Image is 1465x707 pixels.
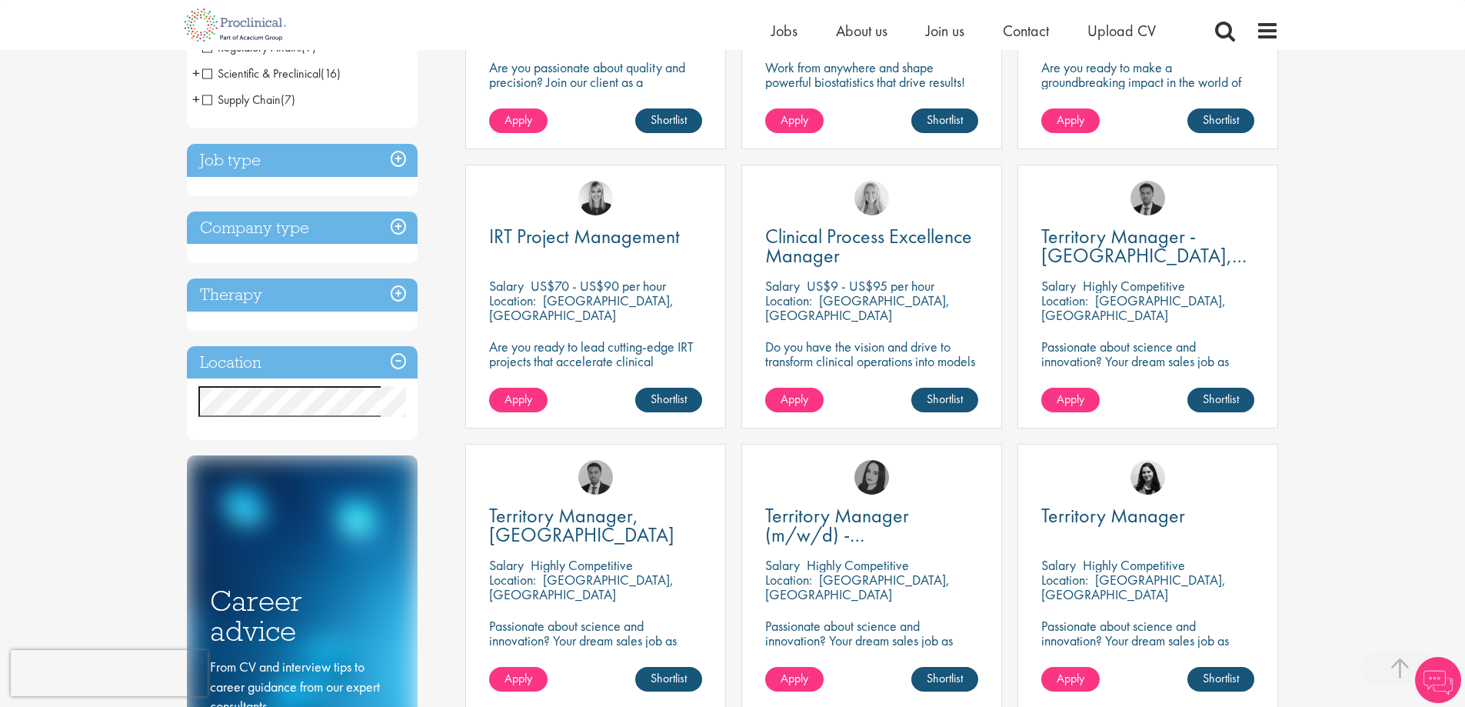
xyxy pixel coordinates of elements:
[926,21,964,41] a: Join us
[781,670,808,686] span: Apply
[1057,391,1084,407] span: Apply
[854,460,889,495] img: Anna Klemencic
[1083,556,1185,574] p: Highly Competitive
[504,112,532,128] span: Apply
[1041,292,1088,309] span: Location:
[1041,506,1254,525] a: Territory Manager
[504,391,532,407] span: Apply
[578,181,613,215] img: Janelle Jones
[187,212,418,245] h3: Company type
[202,65,321,82] span: Scientific & Preclinical
[765,667,824,692] a: Apply
[1041,108,1100,133] a: Apply
[1041,227,1254,265] a: Territory Manager - [GEOGRAPHIC_DATA], [GEOGRAPHIC_DATA]
[187,144,418,177] h3: Job type
[765,227,978,265] a: Clinical Process Excellence Manager
[489,556,524,574] span: Salary
[1041,619,1254,662] p: Passionate about science and innovation? Your dream sales job as Territory Manager awaits!
[765,502,951,567] span: Territory Manager (m/w/d) - [GEOGRAPHIC_DATA]
[1130,460,1165,495] img: Indre Stankeviciute
[635,108,702,133] a: Shortlist
[489,571,536,589] span: Location:
[187,278,418,312] h3: Therapy
[781,112,808,128] span: Apply
[1187,388,1254,412] a: Shortlist
[1187,667,1254,692] a: Shortlist
[202,92,281,108] span: Supply Chain
[578,460,613,495] img: Carl Gbolade
[202,92,295,108] span: Supply Chain
[1041,502,1185,529] span: Territory Manager
[489,292,674,324] p: [GEOGRAPHIC_DATA], [GEOGRAPHIC_DATA]
[1041,339,1254,383] p: Passionate about science and innovation? Your dream sales job as Territory Manager awaits!
[489,506,702,545] a: Territory Manager, [GEOGRAPHIC_DATA]
[765,108,824,133] a: Apply
[771,21,797,41] a: Jobs
[765,60,978,118] p: Work from anywhere and shape powerful biostatistics that drive results! Enjoy the freedom of remo...
[854,181,889,215] img: Shannon Briggs
[1041,277,1076,295] span: Salary
[489,571,674,603] p: [GEOGRAPHIC_DATA], [GEOGRAPHIC_DATA]
[489,227,702,246] a: IRT Project Management
[1041,571,1088,589] span: Location:
[1187,108,1254,133] a: Shortlist
[911,667,978,692] a: Shortlist
[1083,277,1185,295] p: Highly Competitive
[1057,670,1084,686] span: Apply
[531,556,633,574] p: Highly Competitive
[1003,21,1049,41] span: Contact
[321,65,341,82] span: (16)
[1415,657,1461,703] img: Chatbot
[210,586,395,645] h3: Career advice
[489,277,524,295] span: Salary
[1087,21,1156,41] a: Upload CV
[765,277,800,295] span: Salary
[765,339,978,398] p: Do you have the vision and drive to transform clinical operations into models of excellence in a ...
[531,277,666,295] p: US$70 - US$90 per hour
[1041,556,1076,574] span: Salary
[765,571,950,603] p: [GEOGRAPHIC_DATA], [GEOGRAPHIC_DATA]
[1041,223,1247,288] span: Territory Manager - [GEOGRAPHIC_DATA], [GEOGRAPHIC_DATA]
[504,670,532,686] span: Apply
[765,292,812,309] span: Location:
[765,223,972,268] span: Clinical Process Excellence Manager
[836,21,887,41] a: About us
[1041,292,1226,324] p: [GEOGRAPHIC_DATA], [GEOGRAPHIC_DATA]
[281,92,295,108] span: (7)
[489,292,536,309] span: Location:
[765,619,978,662] p: Passionate about science and innovation? Your dream sales job as Territory Manager awaits!
[489,60,702,118] p: Are you passionate about quality and precision? Join our client as a Distribution Director and he...
[192,62,200,85] span: +
[187,346,418,379] h3: Location
[765,506,978,545] a: Territory Manager (m/w/d) - [GEOGRAPHIC_DATA]
[202,65,341,82] span: Scientific & Preclinical
[11,650,208,696] iframe: reCAPTCHA
[765,556,800,574] span: Salary
[911,388,978,412] a: Shortlist
[489,502,674,548] span: Territory Manager, [GEOGRAPHIC_DATA]
[781,391,808,407] span: Apply
[489,619,702,662] p: Passionate about science and innovation? Your dream sales job as Territory Manager awaits!
[1041,667,1100,692] a: Apply
[1041,388,1100,412] a: Apply
[1057,112,1084,128] span: Apply
[489,388,548,412] a: Apply
[765,292,950,324] p: [GEOGRAPHIC_DATA], [GEOGRAPHIC_DATA]
[765,571,812,589] span: Location:
[807,556,909,574] p: Highly Competitive
[192,88,200,111] span: +
[1041,60,1254,133] p: Are you ready to make a groundbreaking impact in the world of biotechnology? Join a growing compa...
[635,388,702,412] a: Shortlist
